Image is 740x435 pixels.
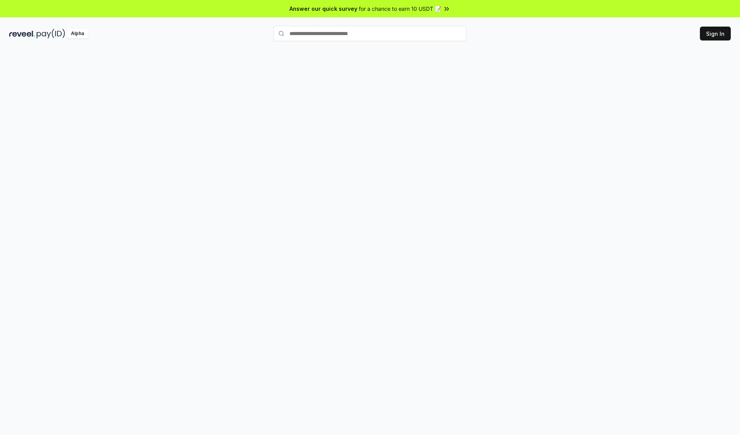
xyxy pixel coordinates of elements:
span: for a chance to earn 10 USDT 📝 [359,5,441,13]
button: Sign In [700,27,731,40]
img: pay_id [37,29,65,39]
img: reveel_dark [9,29,35,39]
span: Answer our quick survey [289,5,357,13]
div: Alpha [67,29,88,39]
